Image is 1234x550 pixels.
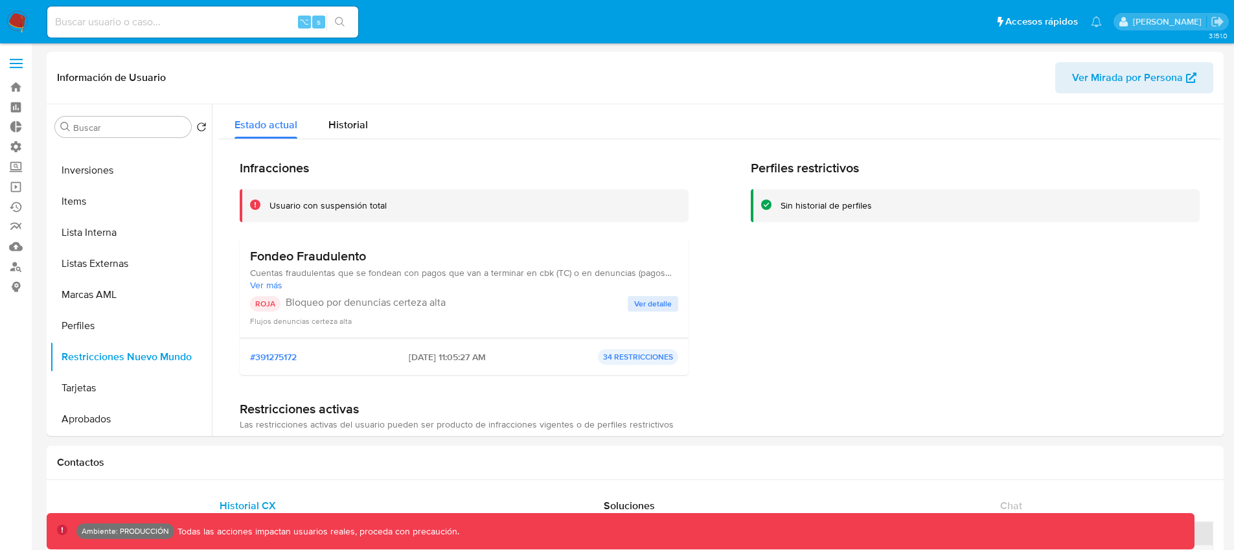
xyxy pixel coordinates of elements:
span: Soluciones [604,498,655,513]
p: Todas las acciones impactan usuarios reales, proceda con precaución. [174,525,459,538]
button: Perfiles [50,310,212,341]
button: Aprobados [50,404,212,435]
button: Tarjetas [50,372,212,404]
button: Inversiones [50,155,212,186]
a: Notificaciones [1091,16,1102,27]
span: ⌥ [299,16,309,28]
button: search-icon [326,13,353,31]
button: Volver al orden por defecto [196,122,207,136]
h1: Información de Usuario [57,71,166,84]
button: Lista Interna [50,217,212,248]
span: Ver Mirada por Persona [1072,62,1183,93]
button: Items [50,186,212,217]
input: Buscar usuario o caso... [47,14,358,30]
a: Salir [1211,15,1224,29]
span: Historial CX [220,498,276,513]
p: Ambiente: PRODUCCIÓN [82,529,169,534]
span: Accesos rápidos [1005,15,1078,29]
button: Buscar [60,122,71,132]
button: Restricciones Nuevo Mundo [50,341,212,372]
h1: Contactos [57,456,1213,469]
p: federico.falavigna@mercadolibre.com [1133,16,1206,28]
button: Marcas AML [50,279,212,310]
input: Buscar [73,122,186,133]
span: Chat [1000,498,1022,513]
span: s [317,16,321,28]
button: Ver Mirada por Persona [1055,62,1213,93]
button: Listas Externas [50,248,212,279]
